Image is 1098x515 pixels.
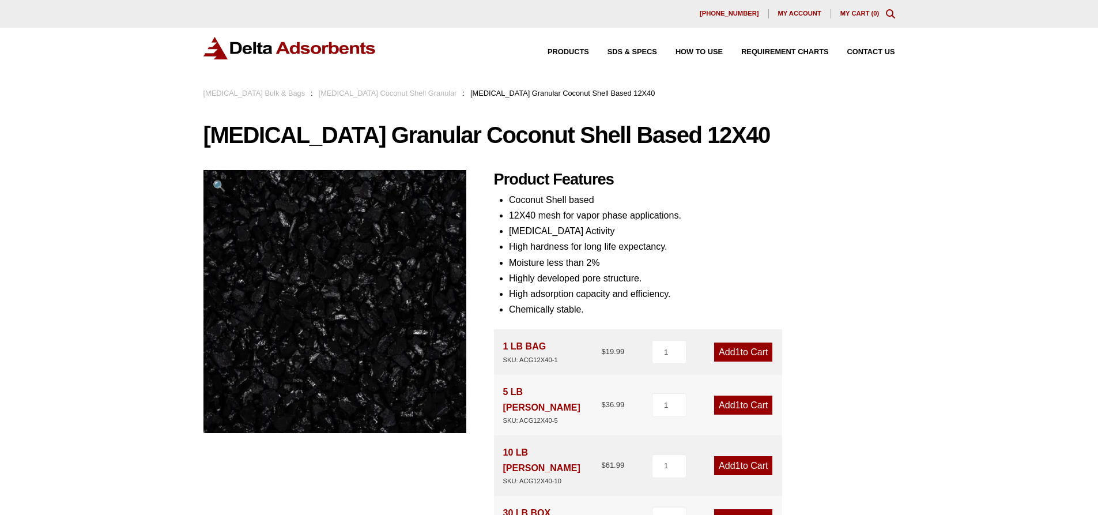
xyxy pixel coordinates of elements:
a: SDS & SPECS [589,48,657,56]
bdi: 19.99 [601,347,624,356]
span: $ [601,400,605,409]
a: Products [529,48,589,56]
div: SKU: ACG12X40-1 [503,355,558,366]
span: 🔍 [213,180,226,192]
a: How to Use [657,48,723,56]
a: Add1to Cart [714,456,772,475]
bdi: 36.99 [601,400,624,409]
span: : [311,89,313,97]
div: SKU: ACG12X40-10 [503,476,602,487]
span: : [462,89,465,97]
li: Coconut Shell based [509,192,895,208]
bdi: 61.99 [601,461,624,469]
li: Moisture less than 2% [509,255,895,270]
img: Delta Adsorbents [203,37,376,59]
span: SDS & SPECS [608,48,657,56]
a: [MEDICAL_DATA] Bulk & Bags [203,89,305,97]
a: My account [769,9,831,18]
span: $ [601,347,605,356]
li: [MEDICAL_DATA] Activity [509,223,895,239]
a: My Cart (0) [840,10,880,17]
h1: [MEDICAL_DATA] Granular Coconut Shell Based 12X40 [203,123,895,147]
span: $ [601,461,605,469]
li: High hardness for long life expectancy. [509,239,895,254]
li: High adsorption capacity and efficiency. [509,286,895,302]
div: 5 LB [PERSON_NAME] [503,384,602,426]
li: Chemically stable. [509,302,895,317]
a: Requirement Charts [723,48,828,56]
span: Contact Us [847,48,895,56]
span: Products [548,48,589,56]
li: Highly developed pore structure. [509,270,895,286]
li: 12X40 mesh for vapor phase applications. [509,208,895,223]
div: SKU: ACG12X40-5 [503,415,602,426]
span: [PHONE_NUMBER] [700,10,759,17]
span: 1 [735,347,741,357]
a: [MEDICAL_DATA] Coconut Shell Granular [319,89,457,97]
span: Requirement Charts [741,48,828,56]
div: Toggle Modal Content [886,9,895,18]
h2: Product Features [494,170,895,189]
span: My account [778,10,821,17]
span: 0 [873,10,877,17]
span: 1 [735,400,741,410]
div: 1 LB BAG [503,339,558,365]
span: How to Use [676,48,723,56]
a: [PHONE_NUMBER] [691,9,769,18]
a: Add1to Cart [714,343,772,362]
span: 1 [735,461,741,471]
span: [MEDICAL_DATA] Granular Coconut Shell Based 12X40 [470,89,655,97]
a: Add1to Cart [714,396,772,415]
a: Contact Us [829,48,895,56]
a: View full-screen image gallery [203,170,235,202]
div: 10 LB [PERSON_NAME] [503,445,602,487]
